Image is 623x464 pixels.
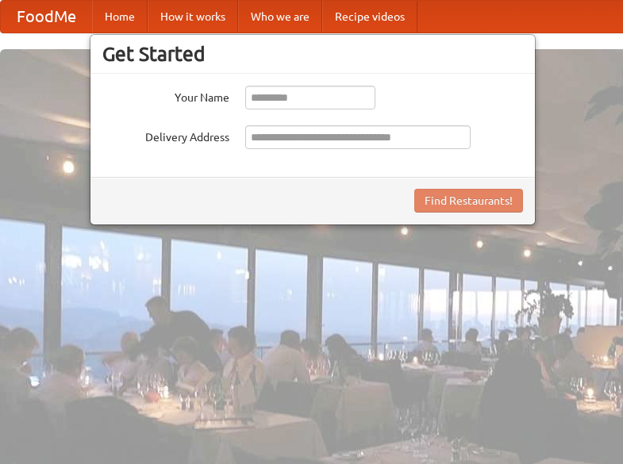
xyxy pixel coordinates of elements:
[1,1,92,33] a: FoodMe
[102,125,229,145] label: Delivery Address
[414,189,523,213] button: Find Restaurants!
[322,1,417,33] a: Recipe videos
[102,42,523,66] h3: Get Started
[92,1,148,33] a: Home
[238,1,322,33] a: Who we are
[148,1,238,33] a: How it works
[102,86,229,105] label: Your Name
